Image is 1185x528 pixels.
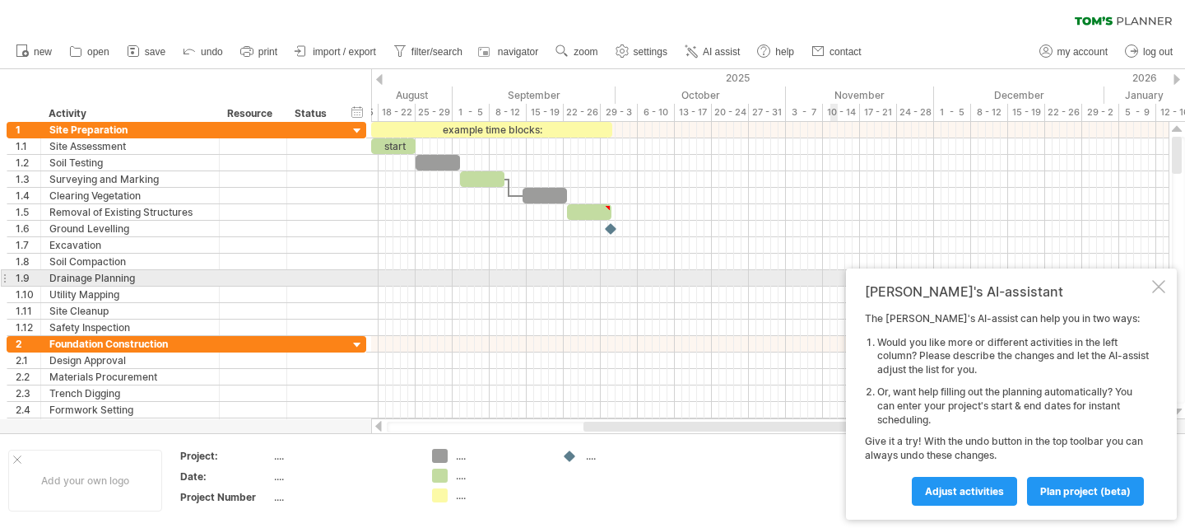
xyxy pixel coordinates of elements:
[16,122,40,138] div: 1
[389,41,467,63] a: filter/search
[16,171,40,187] div: 1.3
[1121,41,1178,63] a: log out
[1045,104,1082,121] div: 22 - 26
[877,385,1149,427] li: Or, want help filling out the planning automatically? You can enter your project's start & end da...
[16,155,40,171] div: 1.2
[180,470,271,484] div: Date:
[527,104,564,121] div: 15 - 19
[123,41,170,63] a: save
[201,46,223,58] span: undo
[227,105,277,122] div: Resource
[49,385,211,401] div: Trench Digging
[49,237,211,253] div: Excavation
[49,353,211,368] div: Design Approval
[749,104,786,121] div: 27 - 31
[49,138,211,154] div: Site Assessment
[236,41,282,63] a: print
[49,254,211,269] div: Soil Compaction
[371,138,416,154] div: start
[616,86,786,104] div: October 2025
[829,46,862,58] span: contact
[897,104,934,121] div: 24 - 28
[49,171,211,187] div: Surveying and Marking
[49,270,211,286] div: Drainage Planning
[49,155,211,171] div: Soil Testing
[16,221,40,236] div: 1.6
[179,41,228,63] a: undo
[1040,485,1131,498] span: plan project (beta)
[49,204,211,220] div: Removal of Existing Structures
[865,283,1149,300] div: [PERSON_NAME]'s AI-assistant
[877,336,1149,377] li: Would you like more or different activities in the left column? Please describe the changes and l...
[912,477,1017,506] a: Adjust activities
[490,104,527,121] div: 8 - 12
[16,402,40,418] div: 2.4
[476,41,543,63] a: navigator
[274,490,412,504] div: ....
[1057,46,1108,58] span: my account
[453,86,616,104] div: September 2025
[274,470,412,484] div: ....
[49,418,211,434] div: Reinforcement Placement
[564,104,601,121] div: 22 - 26
[574,46,597,58] span: zoom
[145,46,165,58] span: save
[16,138,40,154] div: 1.1
[16,237,40,253] div: 1.7
[675,104,712,121] div: 13 - 17
[16,418,40,434] div: 2.5
[456,488,546,502] div: ....
[87,46,109,58] span: open
[586,449,676,463] div: ....
[416,104,453,121] div: 25 - 29
[634,46,667,58] span: settings
[753,41,799,63] a: help
[8,450,162,512] div: Add your own logo
[1082,104,1119,121] div: 29 - 2
[49,320,211,335] div: Safety Inspection
[16,254,40,269] div: 1.8
[295,105,331,122] div: Status
[411,46,462,58] span: filter/search
[49,369,211,385] div: Materials Procurement
[16,353,40,368] div: 2.1
[180,449,271,463] div: Project:
[712,104,749,121] div: 20 - 24
[313,46,376,58] span: import / export
[16,336,40,352] div: 2
[16,320,40,335] div: 1.12
[258,46,277,58] span: print
[12,41,57,63] a: new
[180,490,271,504] div: Project Number
[611,41,672,63] a: settings
[453,104,490,121] div: 1 - 5
[971,104,1008,121] div: 8 - 12
[934,104,971,121] div: 1 - 5
[601,104,638,121] div: 29 - 3
[49,122,211,138] div: Site Preparation
[1119,104,1156,121] div: 5 - 9
[49,402,211,418] div: Formwork Setting
[551,41,602,63] a: zoom
[1035,41,1113,63] a: my account
[807,41,867,63] a: contact
[290,41,381,63] a: import / export
[775,46,794,58] span: help
[16,385,40,401] div: 2.3
[703,46,740,58] span: AI assist
[49,188,211,203] div: Clearing Vegetation
[274,449,412,463] div: ....
[371,122,612,138] div: example time blocks:
[1008,104,1045,121] div: 15 - 19
[49,221,211,236] div: Ground Levelling
[925,485,1004,498] span: Adjust activities
[498,46,538,58] span: navigator
[934,86,1104,104] div: December 2025
[16,204,40,220] div: 1.5
[297,86,453,104] div: August 2025
[865,312,1149,505] div: The [PERSON_NAME]'s AI-assist can help you in two ways: Give it a try! With the undo button in th...
[49,287,211,302] div: Utility Mapping
[16,287,40,302] div: 1.10
[49,105,210,122] div: Activity
[49,336,211,352] div: Foundation Construction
